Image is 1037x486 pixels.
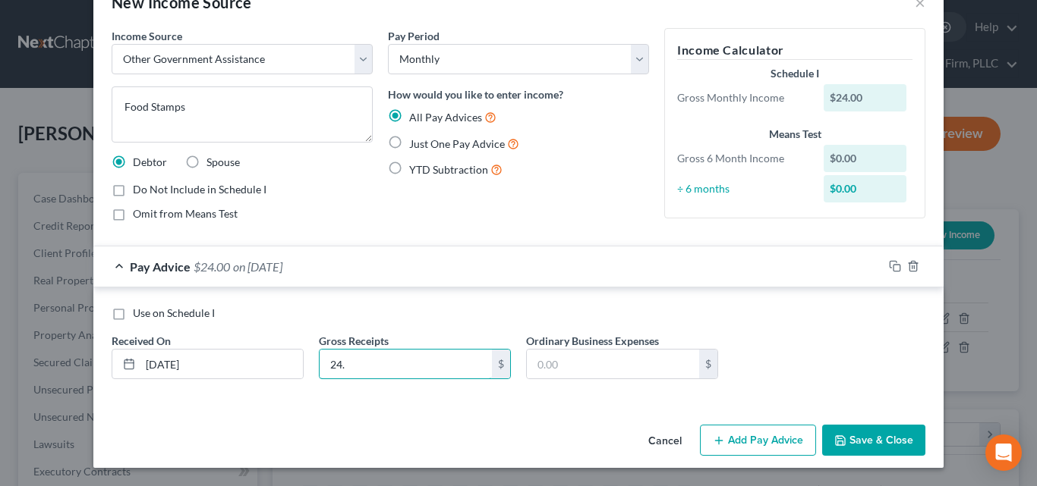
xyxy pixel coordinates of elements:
[670,90,816,105] div: Gross Monthly Income
[822,425,925,456] button: Save & Close
[409,163,488,176] span: YTD Subtraction
[492,350,510,378] div: $
[526,333,659,349] label: Ordinary Business Expenses
[677,127,912,142] div: Means Test
[677,66,912,81] div: Schedule I
[636,426,694,456] button: Cancel
[985,434,1022,471] div: Open Intercom Messenger
[699,350,717,378] div: $
[133,306,215,319] span: Use on Schedule I
[133,155,167,168] span: Debtor
[824,175,907,202] div: $0.00
[700,425,816,456] button: Add Pay Advice
[388,86,563,102] label: How would you like to enter income?
[670,151,816,166] div: Gross 6 Month Income
[677,41,912,60] h5: Income Calculator
[824,145,907,172] div: $0.00
[824,84,907,111] div: $24.00
[112,334,171,347] span: Received On
[133,207,238,220] span: Omit from Means Test
[130,259,191,274] span: Pay Advice
[320,350,492,378] input: 0.00
[409,111,482,124] span: All Pay Advices
[527,350,699,378] input: 0.00
[409,137,505,150] span: Just One Pay Advice
[194,259,230,274] span: $24.00
[206,155,240,168] span: Spouse
[140,350,303,378] input: MM/DD/YYYY
[319,333,389,349] label: Gross Receipts
[112,30,182,42] span: Income Source
[233,259,282,274] span: on [DATE]
[133,183,266,196] span: Do Not Include in Schedule I
[388,28,440,44] label: Pay Period
[670,181,816,196] div: ÷ 6 months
